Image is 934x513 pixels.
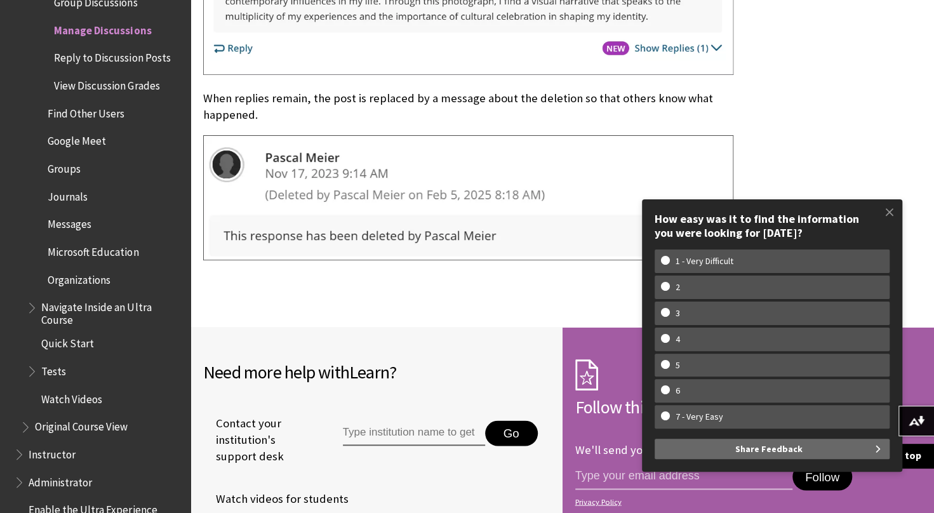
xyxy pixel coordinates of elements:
span: Original Course View [35,416,128,434]
span: Quick Start [41,333,94,350]
span: Google Meet [48,131,106,148]
w-span: 2 [661,282,695,293]
span: Administrator [29,472,92,489]
img: Subscription Icon [575,359,598,390]
span: Tests [41,361,66,378]
div: How easy was it to find the information you were looking for [DATE]? [655,212,890,239]
span: Find Other Users [48,103,124,120]
w-span: 3 [661,308,695,319]
span: Groups [48,158,81,175]
span: Instructor [29,444,76,461]
w-span: 7 - Very Easy [661,411,738,422]
button: Go [485,420,538,446]
span: Reply to Discussion Posts [54,48,170,65]
span: Contact your institution's support desk [203,415,314,465]
input: email address [575,463,792,490]
span: Watch Videos [41,389,102,406]
img: A deleted post with the system message that the post has been deleted [203,135,733,261]
span: Microsoft Education [48,241,138,258]
span: Journals [48,186,88,203]
p: When replies remain, the post is replaced by a message about the deletion so that others know wha... [203,90,733,123]
span: Organizations [48,269,110,286]
span: View Discussion Grades [54,75,159,92]
span: Manage Discussions [54,20,151,37]
input: Type institution name to get support [343,420,485,446]
p: We'll send you an email each time we make an important change. [575,442,905,456]
span: Learn [349,361,389,383]
span: Share Feedback [735,439,803,459]
a: Watch videos for students [203,490,349,509]
w-span: 5 [661,360,695,371]
w-span: 4 [661,334,695,345]
h2: Follow this page! [575,393,922,420]
button: Share Feedback [655,439,890,459]
w-span: 6 [661,385,695,396]
a: Privacy Policy [575,497,918,506]
w-span: 1 - Very Difficult [661,256,748,267]
h2: Need more help with ? [203,359,550,385]
span: Messages [48,214,91,231]
span: Navigate Inside an Ultra Course [41,297,182,327]
button: Follow [792,463,852,491]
